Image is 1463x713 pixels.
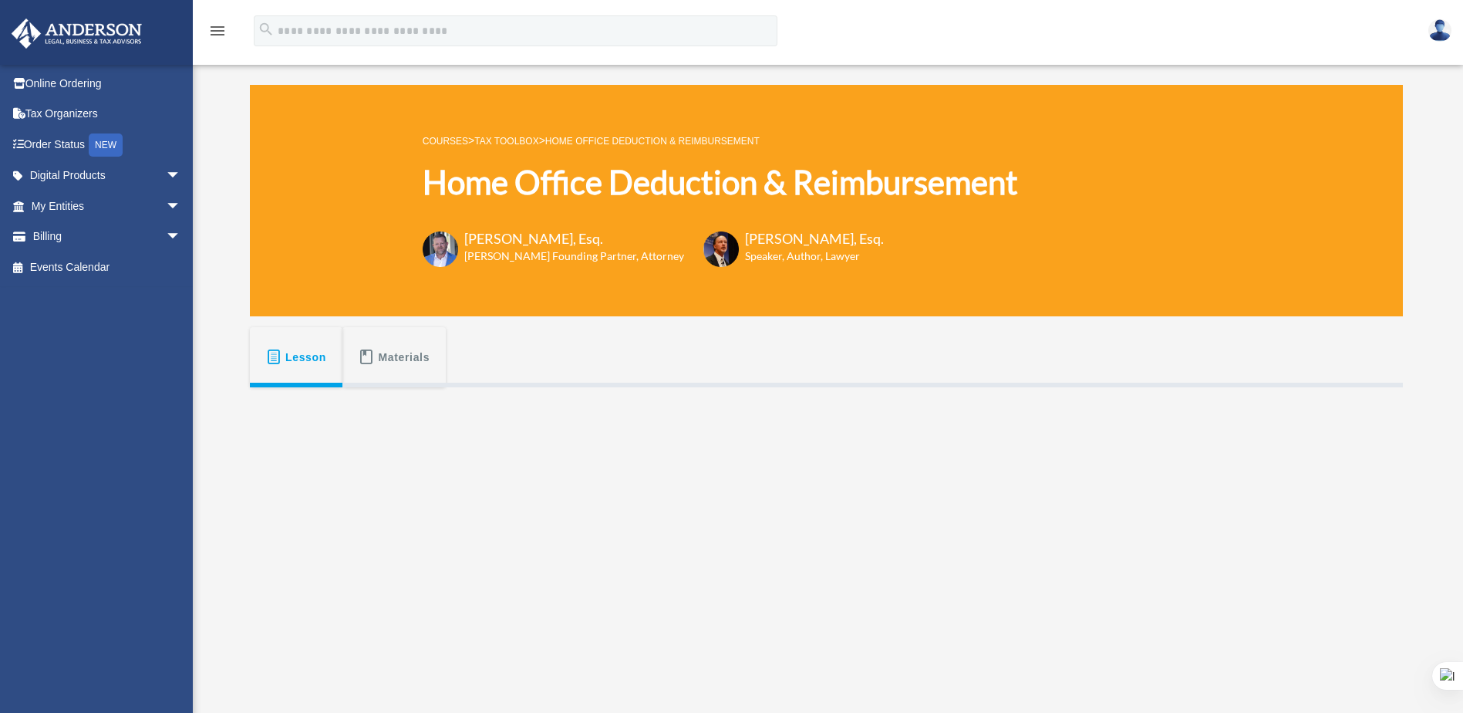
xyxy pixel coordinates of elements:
i: search [258,21,275,38]
img: Toby-circle-head.png [423,231,458,267]
a: Online Ordering [11,68,204,99]
i: menu [208,22,227,40]
a: My Entitiesarrow_drop_down [11,191,204,221]
h6: [PERSON_NAME] Founding Partner, Attorney [464,248,684,264]
span: arrow_drop_down [166,191,197,222]
h3: [PERSON_NAME], Esq. [745,229,884,248]
a: Tax Toolbox [474,136,538,147]
h1: Home Office Deduction & Reimbursement [423,160,1018,205]
img: Anderson Advisors Platinum Portal [7,19,147,49]
a: Billingarrow_drop_down [11,221,204,252]
div: NEW [89,133,123,157]
p: > > [423,131,1018,150]
a: Tax Organizers [11,99,204,130]
a: COURSES [423,136,468,147]
span: Lesson [285,343,326,371]
a: Digital Productsarrow_drop_down [11,161,204,191]
span: Materials [379,343,430,371]
a: Events Calendar [11,252,204,282]
a: Order StatusNEW [11,129,204,161]
img: Scott-Estill-Headshot.png [703,231,739,267]
h3: [PERSON_NAME], Esq. [464,229,684,248]
span: arrow_drop_down [166,221,197,253]
img: User Pic [1428,19,1451,42]
a: menu [208,27,227,40]
span: arrow_drop_down [166,161,197,192]
a: Home Office Deduction & Reimbursement [545,136,760,147]
h6: Speaker, Author, Lawyer [745,248,865,264]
